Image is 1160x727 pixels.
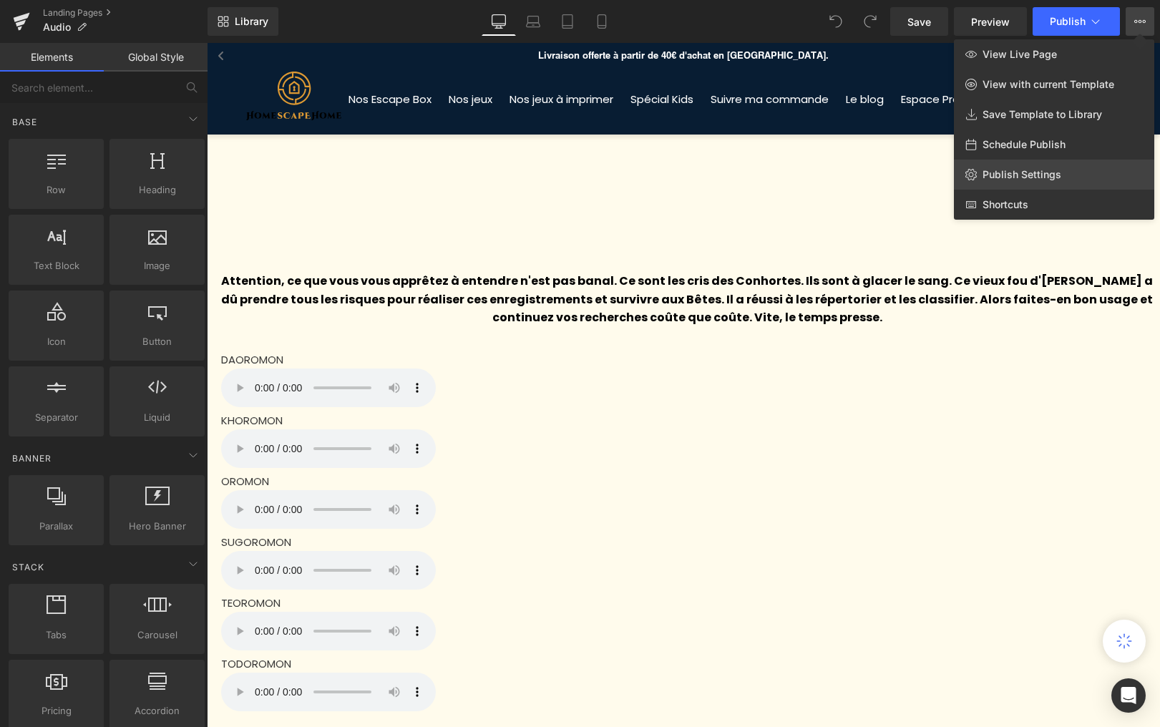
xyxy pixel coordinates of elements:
[1126,7,1154,36] button: View Live PageView with current TemplateSave Template to LibrarySchedule PublishPublish SettingsS...
[971,14,1010,29] span: Preview
[14,369,953,430] p: KHOROMON
[13,628,99,643] span: Tabs
[43,7,208,19] a: Landing Pages
[950,42,980,72] a: 0
[14,308,953,369] p: DAOROMON
[13,410,99,425] span: Separator
[907,14,931,29] span: Save
[142,49,225,65] a: Nos Escape Box
[1111,678,1146,713] div: Open Intercom Messenger
[331,7,622,19] div: Livraison offerte à partir de 40€ d'achat en [GEOGRAPHIC_DATA].
[114,410,200,425] span: Liquid
[14,552,953,613] p: TEOROMON
[504,49,622,65] a: Suivre ma commande
[235,15,268,28] span: Library
[1033,7,1120,36] button: Publish
[14,230,946,283] b: Attention, ce que vous vous apprêtez à entendre n'est pas banal. Ce sont les cris des Conhortes. ...
[303,49,406,64] span: Nos jeux à imprimer
[639,49,677,65] a: Le blog
[776,49,856,64] span: Contact & FAQ
[11,560,46,574] span: Stack
[242,49,286,64] span: Nos jeux
[873,49,942,64] span: Spoiler Alert !
[114,703,200,718] span: Accordion
[43,21,71,33] span: Audio
[114,258,200,273] span: Image
[14,613,953,673] p: TODOROMON
[13,258,99,273] span: Text Block
[104,43,208,72] a: Global Style
[639,49,677,64] span: Le blog
[516,7,550,36] a: Laptop
[776,49,856,65] a: Contact & FAQ
[482,7,516,36] a: Desktop
[11,452,53,465] span: Banner
[983,138,1066,151] span: Schedule Publish
[13,182,99,197] span: Row
[822,7,850,36] button: Undo
[242,49,286,65] a: Nos jeux
[694,49,759,64] span: Espace Pros
[585,7,619,36] a: Mobile
[1050,16,1086,27] span: Publish
[694,49,759,65] a: Espace Pros
[550,7,585,36] a: Tablet
[983,48,1057,61] span: View Live Page
[13,703,99,718] span: Pricing
[303,49,406,65] a: Nos jeux à imprimer
[954,7,1027,36] a: Preview
[873,49,942,65] a: Spoiler Alert !
[983,168,1061,181] span: Publish Settings
[504,49,622,64] span: Suivre ma commande
[14,430,953,491] p: OROMON
[114,182,200,197] span: Heading
[856,7,884,36] button: Redo
[983,108,1102,121] span: Save Template to Library
[114,628,200,643] span: Carousel
[208,7,278,36] a: New Library
[13,334,99,349] span: Icon
[142,49,225,64] span: Nos Escape Box
[983,198,1028,211] span: Shortcuts
[114,334,200,349] span: Button
[424,49,487,64] span: Spécial Kids
[14,491,953,552] p: SUGOROMON
[424,49,487,65] a: Spécial Kids
[114,519,200,534] span: Hero Banner
[11,115,39,129] span: Base
[13,519,99,534] span: Parallax
[983,78,1114,91] span: View with current Template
